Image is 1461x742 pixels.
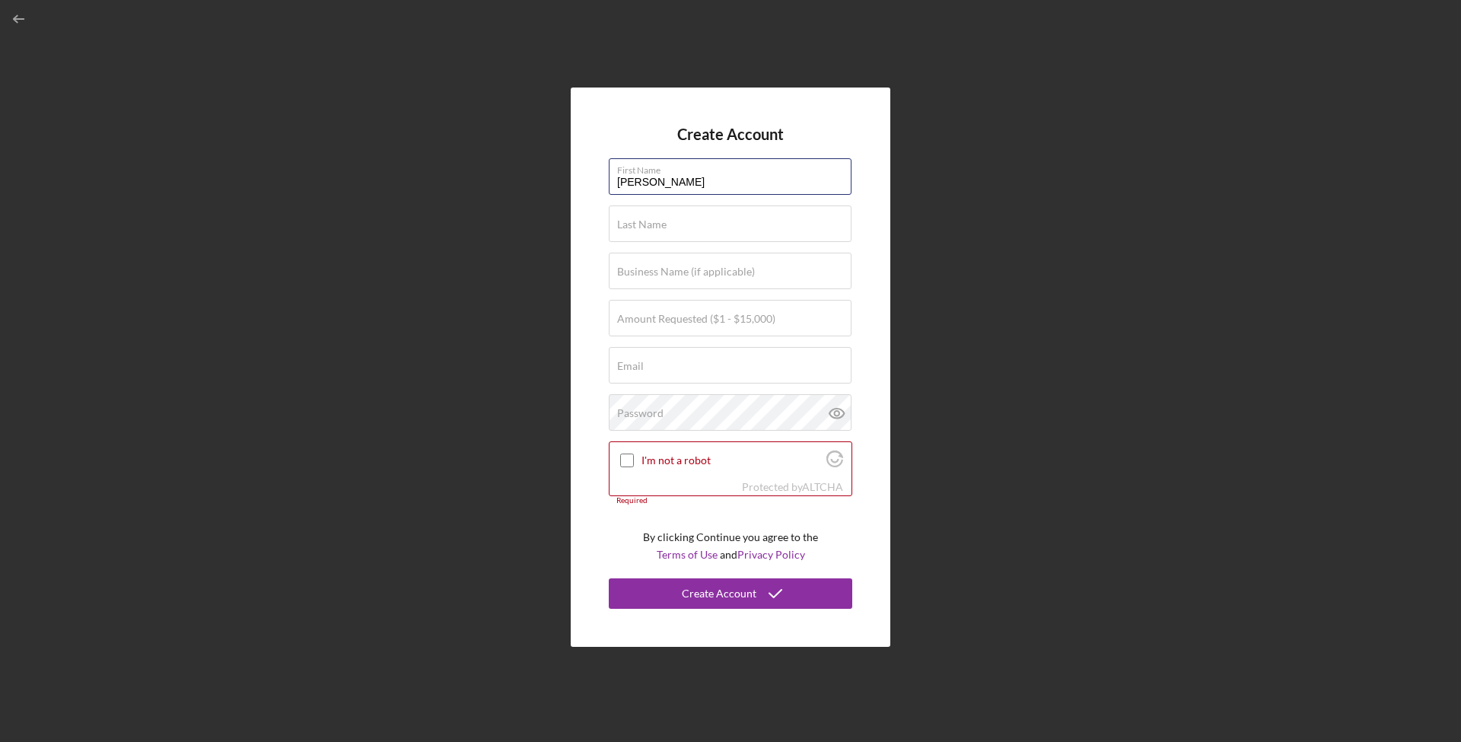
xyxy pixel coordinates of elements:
[657,548,718,561] a: Terms of Use
[617,266,755,278] label: Business Name (if applicable)
[802,480,843,493] a: Visit Altcha.org
[737,548,805,561] a: Privacy Policy
[617,313,775,325] label: Amount Requested ($1 - $15,000)
[677,126,784,143] h4: Create Account
[682,578,756,609] div: Create Account
[609,578,852,609] button: Create Account
[609,496,852,505] div: Required
[641,454,822,467] label: I'm not a robot
[617,360,644,372] label: Email
[617,218,667,231] label: Last Name
[617,159,851,176] label: First Name
[826,457,843,470] a: Visit Altcha.org
[742,481,843,493] div: Protected by
[643,529,818,563] p: By clicking Continue you agree to the and
[617,407,664,419] label: Password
